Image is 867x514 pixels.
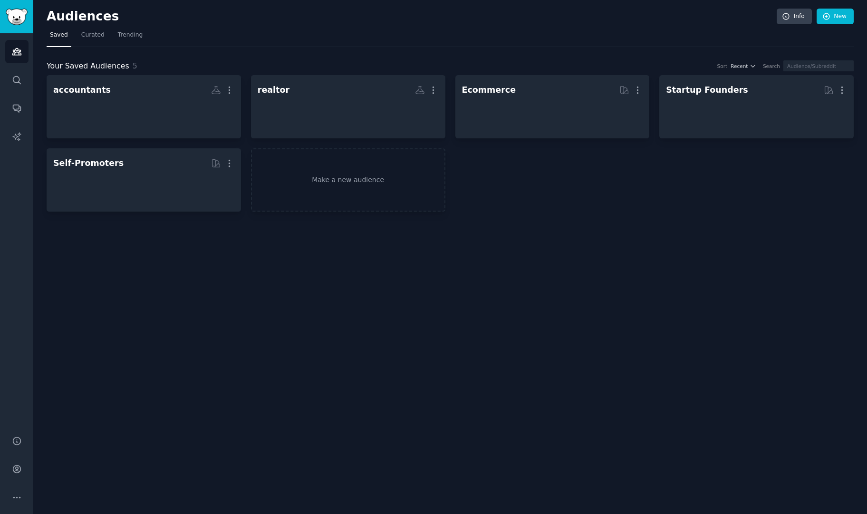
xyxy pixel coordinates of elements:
[462,84,516,96] div: Ecommerce
[455,75,650,138] a: Ecommerce
[717,63,728,69] div: Sort
[763,63,780,69] div: Search
[258,84,289,96] div: realtor
[783,60,854,71] input: Audience/Subreddit
[115,28,146,47] a: Trending
[50,31,68,39] span: Saved
[47,75,241,138] a: accountants
[251,148,445,212] a: Make a new audience
[47,28,71,47] a: Saved
[731,63,756,69] button: Recent
[817,9,854,25] a: New
[777,9,812,25] a: Info
[47,9,777,24] h2: Audiences
[53,84,111,96] div: accountants
[133,61,137,70] span: 5
[81,31,105,39] span: Curated
[731,63,748,69] span: Recent
[118,31,143,39] span: Trending
[659,75,854,138] a: Startup Founders
[251,75,445,138] a: realtor
[6,9,28,25] img: GummySearch logo
[666,84,748,96] div: Startup Founders
[53,157,124,169] div: Self-Promoters
[78,28,108,47] a: Curated
[47,60,129,72] span: Your Saved Audiences
[47,148,241,212] a: Self-Promoters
